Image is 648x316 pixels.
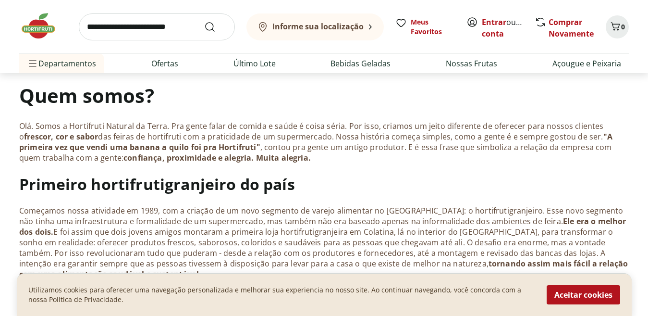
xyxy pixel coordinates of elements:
[411,17,455,37] span: Meus Favoritos
[19,12,67,40] img: Hortifruti
[446,58,497,69] a: Nossas Frutas
[606,15,629,38] button: Carrinho
[482,17,506,27] a: Entrar
[24,131,98,142] strong: frescor, cor e sabor
[19,131,612,152] strong: "A primeira vez que vendi uma banana a quilo foi pra Hortifruti"
[19,258,628,279] strong: tornando assim mais fácil a relação com uma alimentação saudável e sustentável.
[19,82,629,109] h2: Quem somos?
[151,58,178,69] a: Ofertas
[395,17,455,37] a: Meus Favoritos
[204,21,227,33] button: Submit Search
[621,22,625,31] span: 0
[28,285,535,304] p: Utilizamos cookies para oferecer uma navegação personalizada e melhorar sua experiencia no nosso ...
[27,52,96,75] span: Departamentos
[549,17,594,39] a: Comprar Novamente
[552,58,621,69] a: Açougue e Peixaria
[547,285,620,304] button: Aceitar cookies
[19,216,626,237] strong: Ele era o melhor dos dois.
[246,13,384,40] button: Informe sua localização
[79,13,235,40] input: search
[482,16,525,39] span: ou
[27,52,38,75] button: Menu
[19,175,629,194] h3: Primeiro hortifrutigranjeiro do país
[482,17,535,39] a: Criar conta
[272,21,364,32] b: Informe sua localização
[233,58,276,69] a: Último Lote
[19,205,629,279] p: Começamos nossa atividade em 1989, com a criação de um novo segmento de varejo alimentar no [GEOG...
[123,152,311,163] strong: confiança, proximidade e alegria. Muita alegria.
[19,121,629,163] p: Olá. Somos a Hortifruti Natural da Terra. Pra gente falar de comida e saúde é coisa séria. Por is...
[330,58,391,69] a: Bebidas Geladas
